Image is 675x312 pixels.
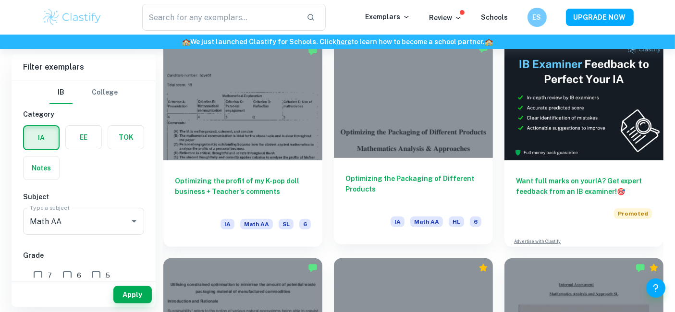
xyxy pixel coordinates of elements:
button: ES [528,8,547,27]
h6: Want full marks on your IA ? Get expert feedback from an IB examiner! [516,176,652,197]
span: 🏫 [182,38,190,46]
p: Exemplars [366,12,410,22]
h6: Grade [23,250,144,261]
span: SL [279,219,294,229]
p: Review [430,12,462,23]
a: Optimizing the profit of my K-pop doll business + Teacher's commentsIAMath AASL6 [163,41,322,247]
a: Schools [481,13,508,21]
button: Notes [24,156,59,180]
h6: Category [23,109,144,120]
div: Filter type choice [49,81,118,104]
span: 5 [106,270,110,281]
span: HL [449,216,464,227]
div: Premium [649,263,659,273]
h6: ES [531,12,542,23]
span: 7 [48,270,52,281]
a: Advertise with Clastify [514,238,561,245]
a: Optimizing the Packaging of Different ProductsIAMath AAHL6 [334,41,493,247]
button: TOK [108,126,144,149]
span: 6 [77,270,81,281]
img: Marked [308,263,318,273]
input: Search for any exemplars... [142,4,299,31]
button: IB [49,81,73,104]
img: Marked [308,46,318,56]
h6: Optimizing the Packaging of Different Products [345,173,481,205]
img: Thumbnail [504,41,663,160]
span: IA [391,216,405,227]
button: UPGRADE NOW [566,9,634,26]
button: Open [127,215,141,228]
span: Math AA [410,216,443,227]
button: Help and Feedback [646,278,665,298]
a: Want full marks on yourIA? Get expert feedback from an IB examiner!PromotedAdvertise with Clastify [504,41,663,247]
span: Math AA [240,219,273,229]
span: IA [221,219,234,229]
span: 6 [470,216,481,227]
h6: We just launched Clastify for Schools. Click to learn how to become a school partner. [2,36,673,47]
h6: Subject [23,192,144,202]
button: Apply [113,286,152,303]
span: Promoted [614,208,652,219]
h6: Optimizing the profit of my K-pop doll business + Teacher's comments [175,176,311,207]
span: 6 [299,219,311,229]
img: Clastify logo [42,8,103,27]
span: 🏫 [485,38,493,46]
span: 🎯 [617,188,625,195]
button: IA [24,126,59,149]
a: here [336,38,351,46]
label: Type a subject [30,204,70,212]
button: College [92,81,118,104]
h6: Filter exemplars [12,54,156,81]
button: EE [66,126,101,149]
div: Premium [479,263,488,273]
img: Marked [636,263,645,273]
